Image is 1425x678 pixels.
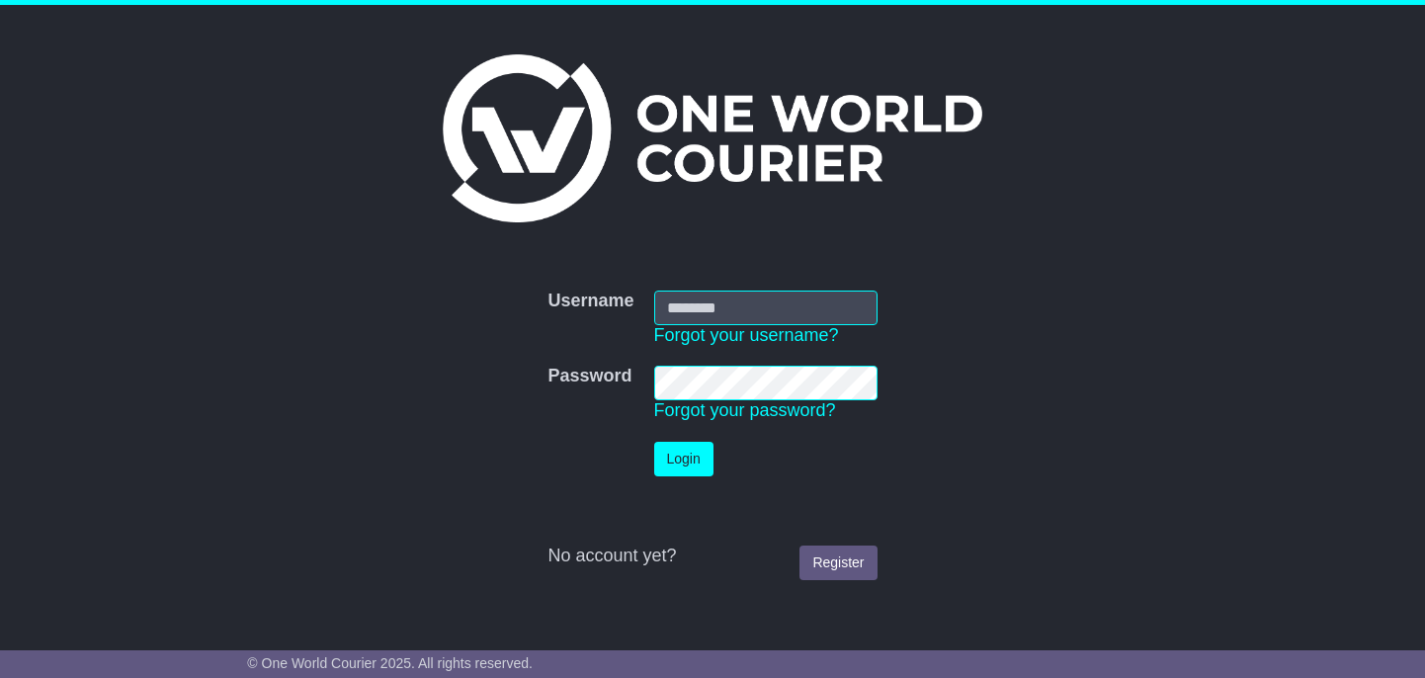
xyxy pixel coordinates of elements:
a: Forgot your username? [654,325,839,345]
a: Register [799,546,877,580]
span: © One World Courier 2025. All rights reserved. [247,655,533,671]
label: Username [547,291,633,312]
button: Login [654,442,713,476]
a: Forgot your password? [654,400,836,420]
img: One World [443,54,982,222]
div: No account yet? [547,546,877,567]
label: Password [547,366,631,387]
